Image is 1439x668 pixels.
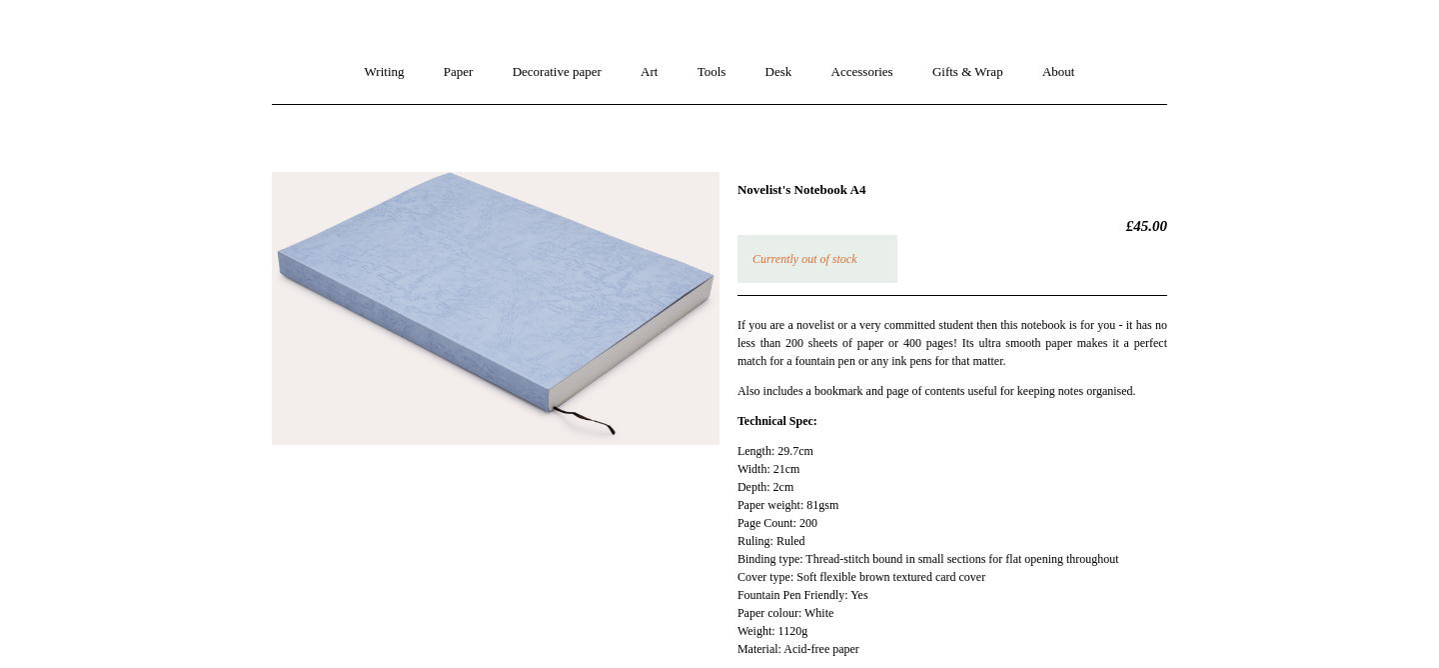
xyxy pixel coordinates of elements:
[737,442,1167,658] p: Length: 29.7cm Width: 21cm Depth: 2cm Paper weight: 81gsm Page Count: 200 Ruling: Ruled Binding t...
[347,46,423,99] a: Writing
[737,414,817,428] strong: Technical Spec:
[737,382,1167,400] p: Also includes a bookmark and page of contents useful for keeping notes organised.
[623,46,676,99] a: Art
[426,46,492,99] a: Paper
[747,46,810,99] a: Desk
[737,217,1167,235] h2: £45.00
[495,46,620,99] a: Decorative paper
[737,316,1167,370] p: If you are a novelist or a very committed student then this notebook is for you - it has no less ...
[272,172,719,446] img: Novelist's Notebook A4
[1024,46,1093,99] a: About
[737,182,1167,198] h1: Novelist's Notebook A4
[813,46,911,99] a: Accessories
[752,252,857,266] em: Currently out of stock
[914,46,1021,99] a: Gifts & Wrap
[680,46,744,99] a: Tools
